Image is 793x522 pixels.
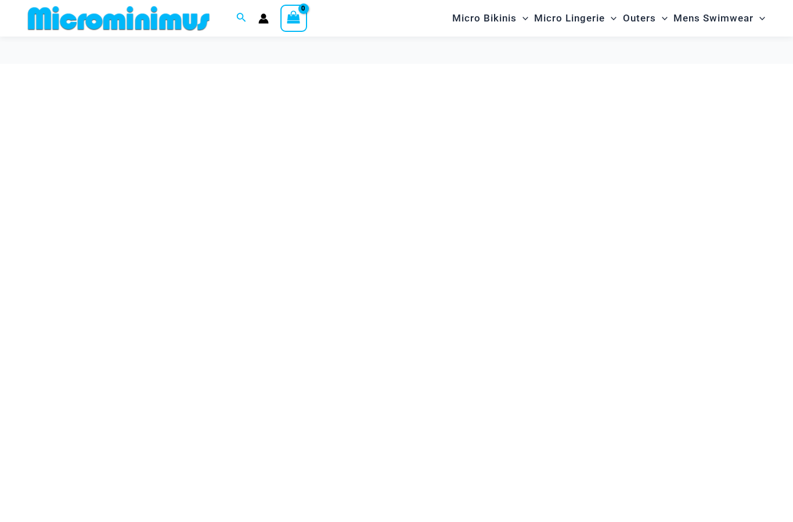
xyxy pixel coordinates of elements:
nav: Site Navigation [448,2,770,35]
span: Micro Bikinis [452,3,517,33]
span: Micro Lingerie [534,3,605,33]
span: Menu Toggle [656,3,668,33]
a: View Shopping Cart, empty [280,5,307,31]
span: Menu Toggle [754,3,765,33]
img: MM SHOP LOGO FLAT [23,5,214,31]
a: Micro LingerieMenu ToggleMenu Toggle [531,3,619,33]
a: Account icon link [258,13,269,24]
span: Outers [623,3,656,33]
a: Search icon link [236,11,247,26]
a: Micro BikinisMenu ToggleMenu Toggle [449,3,531,33]
a: OutersMenu ToggleMenu Toggle [620,3,671,33]
span: Mens Swimwear [673,3,754,33]
span: Menu Toggle [605,3,617,33]
a: Mens SwimwearMenu ToggleMenu Toggle [671,3,768,33]
span: Menu Toggle [517,3,528,33]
